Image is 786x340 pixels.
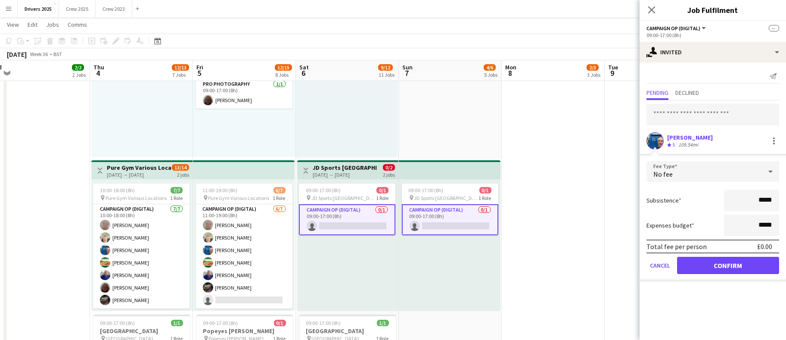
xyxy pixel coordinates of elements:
[306,320,341,326] span: 09:00-17:00 (8h)
[72,64,84,71] span: 2/2
[172,72,189,78] div: 7 Jobs
[196,327,293,335] h3: Popeyes [PERSON_NAME]
[402,204,498,235] app-card-role: Campaign Op (Digital)0/109:00-17:00 (8h)
[93,184,190,309] app-job-card: 10:00-18:00 (8h)7/7 Pure Gym Various Locations1 RoleCampaign Op (Digital)7/710:00-18:00 (8h)[PERS...
[299,204,395,235] app-card-role: Campaign Op (Digital)0/109:00-17:00 (8h)
[172,164,189,171] span: 13/14
[68,21,87,28] span: Comms
[402,184,498,235] app-job-card: 09:00-17:00 (8h)0/1 JD Sports [GEOGRAPHIC_DATA]1 RoleCampaign Op (Digital)0/109:00-17:00 (8h)
[46,21,59,28] span: Jobs
[53,51,62,57] div: BST
[93,327,190,335] h3: [GEOGRAPHIC_DATA]
[177,171,189,178] div: 2 jobs
[667,134,713,141] div: [PERSON_NAME]
[646,90,668,96] span: Pending
[196,63,203,71] span: Fri
[646,25,700,31] span: Campaign Op (Digital)
[311,195,376,201] span: JD Sports [GEOGRAPHIC_DATA]
[383,171,395,178] div: 2 jobs
[7,21,19,28] span: View
[587,64,599,71] span: 2/3
[299,63,309,71] span: Sat
[92,68,104,78] span: 4
[171,187,183,193] span: 7/7
[306,187,341,193] span: 09:00-17:00 (8h)
[275,72,292,78] div: 8 Jobs
[313,172,377,178] div: [DATE] → [DATE]
[379,72,395,78] div: 11 Jobs
[505,63,516,71] span: Mon
[203,187,238,193] span: 11:00-19:00 (8h)
[479,187,491,193] span: 0/1
[646,197,681,204] label: Subsistence
[646,25,707,31] button: Campaign Op (Digital)
[172,64,189,71] span: 12/13
[383,164,395,171] span: 0/2
[484,72,497,78] div: 5 Jobs
[275,64,292,71] span: 12/15
[72,72,86,78] div: 2 Jobs
[43,19,62,30] a: Jobs
[402,63,413,71] span: Sun
[196,79,292,109] app-card-role: Pro Photography1/109:00-17:00 (8h)[PERSON_NAME]
[757,242,772,251] div: £0.00
[273,187,286,193] span: 6/7
[646,32,779,38] div: 09:00-17:00 (8h)
[587,72,600,78] div: 3 Jobs
[646,221,694,229] label: Expenses budget
[106,195,167,201] span: Pure Gym Various Locations
[672,141,675,148] span: 5
[93,63,104,71] span: Thu
[7,50,27,59] div: [DATE]
[504,68,516,78] span: 8
[196,204,292,309] app-card-role: Campaign Op (Digital)6/711:00-19:00 (8h)[PERSON_NAME][PERSON_NAME][PERSON_NAME][PERSON_NAME][PERS...
[608,63,618,71] span: Tue
[24,19,41,30] a: Edit
[640,4,786,16] h3: Job Fulfilment
[769,25,779,31] span: --
[171,320,183,326] span: 1/1
[3,19,22,30] a: View
[208,195,270,201] span: Pure Gym Various Locations
[196,184,292,309] app-job-card: 11:00-19:00 (8h)6/7 Pure Gym Various Locations1 RoleCampaign Op (Digital)6/711:00-19:00 (8h)[PERS...
[607,68,618,78] span: 9
[299,184,395,235] app-job-card: 09:00-17:00 (8h)0/1 JD Sports [GEOGRAPHIC_DATA]1 RoleCampaign Op (Digital)0/109:00-17:00 (8h)
[93,204,190,309] app-card-role: Campaign Op (Digital)7/710:00-18:00 (8h)[PERSON_NAME][PERSON_NAME][PERSON_NAME][PERSON_NAME][PERS...
[100,320,135,326] span: 09:00-17:00 (8h)
[28,51,50,57] span: Week 36
[414,195,479,201] span: JD Sports [GEOGRAPHIC_DATA]
[195,68,203,78] span: 5
[203,320,238,326] span: 09:00-17:00 (8h)
[646,242,707,251] div: Total fee per person
[677,141,700,149] div: 109.54mi
[107,164,171,172] h3: Pure Gym Various Locations
[376,187,388,193] span: 0/1
[484,64,496,71] span: 4/6
[677,257,779,274] button: Confirm
[298,68,309,78] span: 6
[170,195,183,201] span: 1 Role
[273,195,286,201] span: 1 Role
[376,195,388,201] span: 1 Role
[646,257,674,274] button: Cancel
[675,90,699,96] span: Declined
[401,68,413,78] span: 7
[653,170,673,178] span: No fee
[378,64,393,71] span: 9/12
[640,42,786,62] div: Invited
[313,164,377,172] h3: JD Sports [GEOGRAPHIC_DATA]
[96,0,132,17] button: Crew 2023
[299,327,396,335] h3: [GEOGRAPHIC_DATA]
[59,0,96,17] button: Crew 2025
[377,320,389,326] span: 1/1
[409,187,444,193] span: 09:00-17:00 (8h)
[100,187,135,193] span: 10:00-18:00 (8h)
[274,320,286,326] span: 0/1
[18,0,59,17] button: Drivers 2025
[64,19,90,30] a: Comms
[28,21,37,28] span: Edit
